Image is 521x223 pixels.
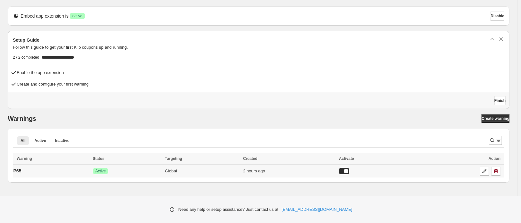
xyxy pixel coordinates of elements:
[17,70,64,76] h4: Enable the app extension
[489,156,500,161] span: Action
[13,44,504,51] p: Follow this guide to get your first Klip coupons up and running.
[491,12,504,21] button: Disable
[494,98,506,103] span: Finish
[165,156,182,161] span: Targeting
[494,96,506,105] button: Finish
[55,138,69,143] span: Inactive
[13,166,22,176] a: P65
[243,168,335,174] div: 2 hours ago
[491,13,504,19] span: Disable
[339,156,354,161] span: Activate
[17,156,32,161] span: Warning
[482,116,509,121] span: Create warning
[72,13,82,19] span: active
[489,136,502,145] button: Search and filter results
[13,37,39,43] h3: Setup Guide
[17,81,89,87] h4: Create and configure your first warning
[243,156,257,161] span: Created
[482,114,509,123] a: Create warning
[34,138,46,143] span: Active
[13,55,39,60] span: 2 / 2 completed
[8,115,36,122] h2: Warnings
[21,13,68,19] p: Embed app extension is
[21,138,25,143] span: All
[95,169,106,174] span: Active
[282,206,352,213] a: [EMAIL_ADDRESS][DOMAIN_NAME]
[165,168,239,174] div: Global
[93,156,105,161] span: Status
[13,168,22,174] p: P65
